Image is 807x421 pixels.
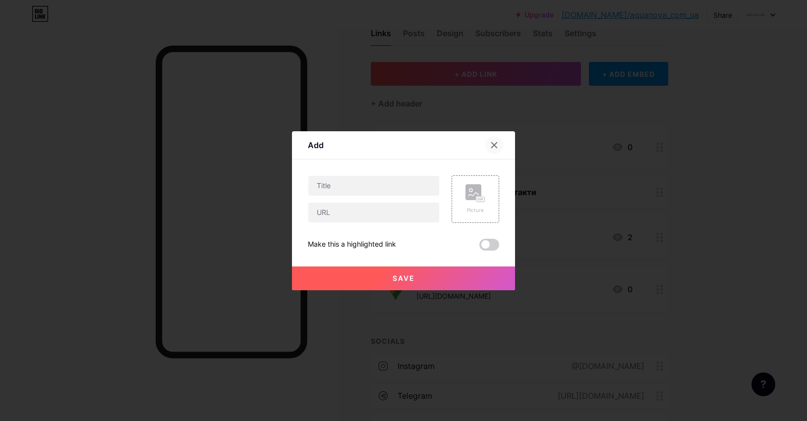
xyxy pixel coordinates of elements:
div: Add [308,139,324,151]
div: Make this a highlighted link [308,239,396,251]
button: Save [292,266,515,290]
span: Save [393,274,415,282]
div: Picture [465,207,485,214]
input: Title [308,176,439,196]
input: URL [308,203,439,222]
